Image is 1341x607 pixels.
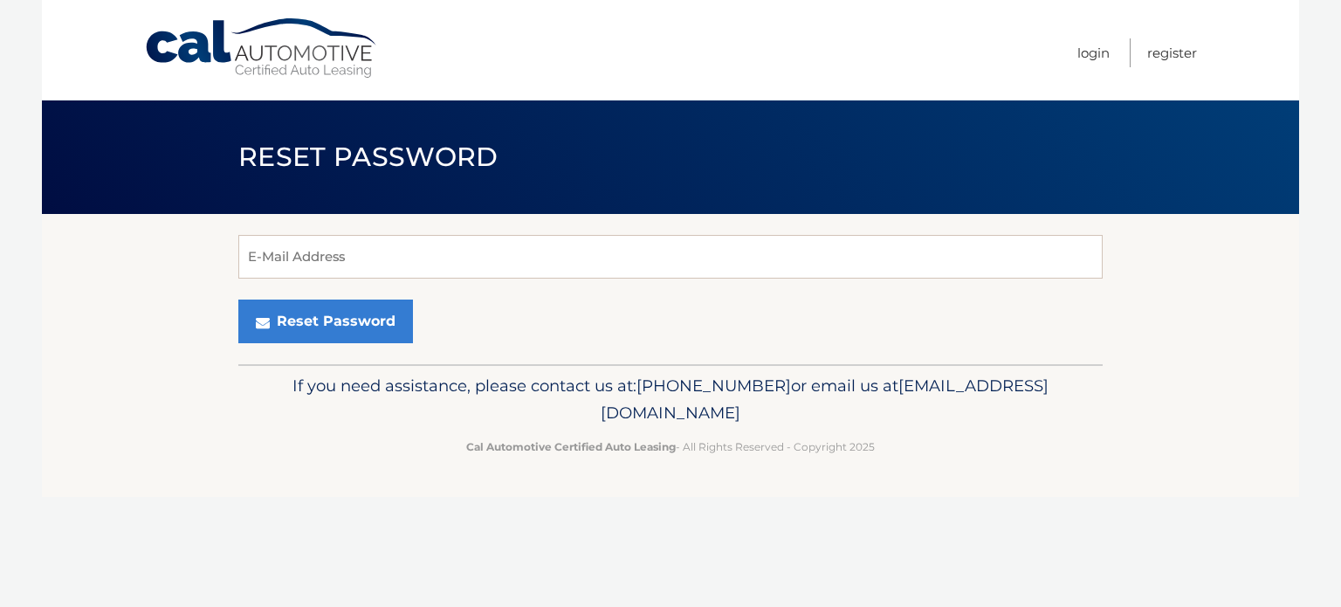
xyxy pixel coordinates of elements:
[238,141,498,173] span: Reset Password
[238,300,413,343] button: Reset Password
[250,372,1091,428] p: If you need assistance, please contact us at: or email us at
[250,438,1091,456] p: - All Rights Reserved - Copyright 2025
[238,235,1103,279] input: E-Mail Address
[144,17,380,79] a: Cal Automotive
[636,376,791,396] span: [PHONE_NUMBER]
[1147,38,1197,67] a: Register
[1077,38,1110,67] a: Login
[466,440,676,453] strong: Cal Automotive Certified Auto Leasing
